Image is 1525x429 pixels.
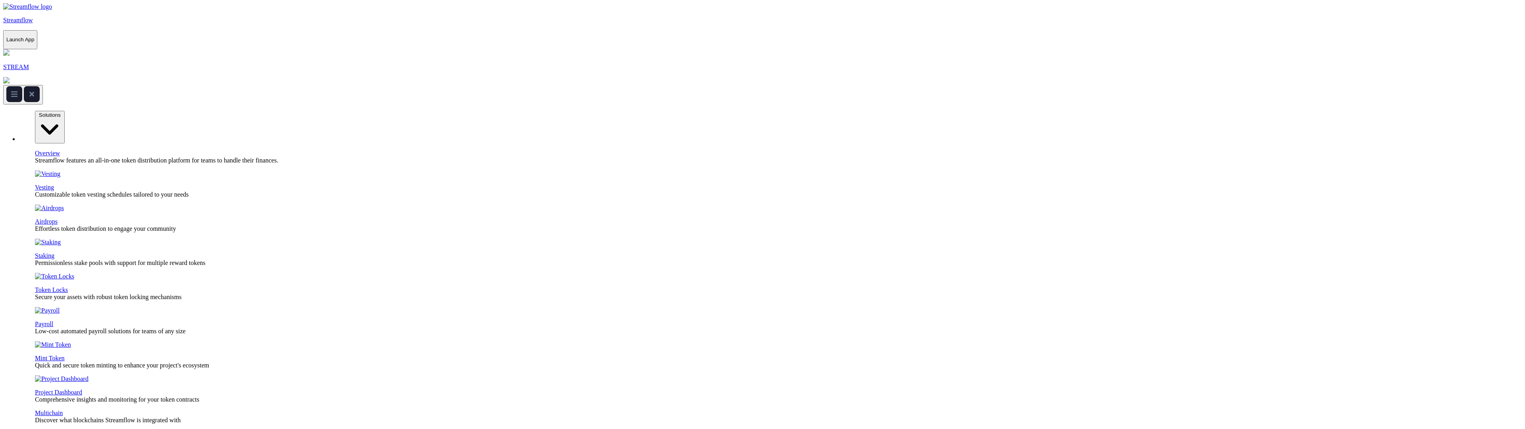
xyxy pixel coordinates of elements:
[3,77,10,83] img: top-right-arrow.svg
[3,17,1522,24] p: Streamflow
[3,49,1522,85] a: STREAM
[3,3,52,10] img: Streamflow Logo
[3,49,10,56] img: streamflow-logo-circle.png
[35,328,185,334] span: Low-cost automated payroll solutions for teams of any size
[35,355,65,361] a: Mint Token
[35,150,60,157] a: Overview
[35,259,205,266] span: Permissionless stake pools with support for multiple reward tokens
[35,205,64,212] img: Airdrops
[35,157,278,164] span: Streamflow features an all-in-one token distribution platform for teams to handle their finances.
[35,273,74,280] img: Token Locks
[35,111,65,144] button: Solutions
[35,362,209,369] span: Quick and secure token minting to enhance your project's ecosystem
[35,341,71,348] img: Mint Token
[35,417,181,423] span: Discover what blockchains Streamflow is integrated with
[35,307,60,314] img: Payroll
[35,191,189,198] span: Customizable token vesting schedules tailored to your needs
[3,36,37,43] a: Launch App
[35,396,199,403] span: Comprehensive insights and monitoring for your token contracts
[3,30,37,49] button: Launch App
[35,184,54,191] a: Vesting
[35,410,63,416] a: Multichain
[35,252,54,259] a: Staking
[3,3,1522,24] a: Streamflow
[6,37,34,43] p: Launch App
[35,294,181,300] span: Secure your assets with robust token locking mechanisms
[35,225,176,232] span: Effortless token distribution to engage your community
[35,286,68,293] a: Token Locks
[3,64,1522,71] p: STREAM
[39,112,61,118] span: Solutions
[35,321,53,327] a: Payroll
[35,218,58,225] a: Airdrops
[35,389,82,396] a: Project Dashboard
[35,375,89,383] img: Project Dashboard
[35,170,60,178] img: Vesting
[35,239,61,246] img: Staking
